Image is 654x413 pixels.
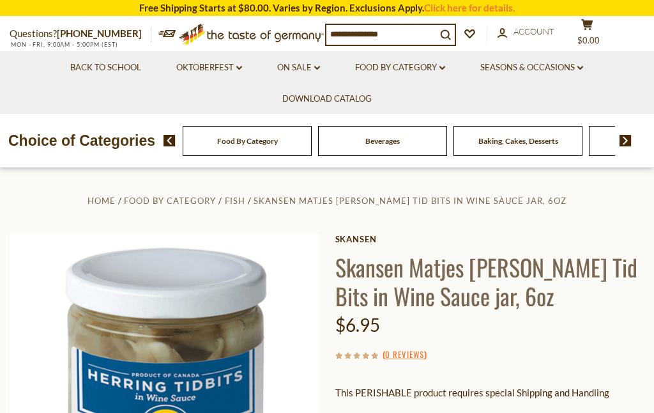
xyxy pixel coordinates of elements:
[124,196,216,206] a: Food By Category
[478,136,558,146] a: Baking, Cakes, Desserts
[513,26,554,36] span: Account
[568,19,606,51] button: $0.00
[163,135,176,146] img: previous arrow
[225,196,245,206] a: Fish
[480,61,583,75] a: Seasons & Occasions
[10,26,151,42] p: Questions?
[277,61,320,75] a: On Sale
[385,348,424,362] a: 0 Reviews
[365,136,400,146] a: Beverages
[498,25,554,39] a: Account
[57,27,142,39] a: [PHONE_NUMBER]
[424,2,515,13] a: Click here for details.
[383,348,427,361] span: ( )
[87,196,116,206] a: Home
[335,234,644,244] a: Skansen
[620,135,632,146] img: next arrow
[282,92,372,106] a: Download Catalog
[355,61,445,75] a: Food By Category
[70,61,141,75] a: Back to School
[217,136,278,146] a: Food By Category
[10,41,118,48] span: MON - FRI, 9:00AM - 5:00PM (EST)
[176,61,242,75] a: Oktoberfest
[577,35,600,45] span: $0.00
[335,314,380,336] span: $6.95
[335,385,644,401] p: This PERISHABLE product requires special Shipping and Handling
[254,196,567,206] a: Skansen Matjes [PERSON_NAME] Tid Bits in Wine Sauce jar, 6oz
[335,253,644,310] h1: Skansen Matjes [PERSON_NAME] Tid Bits in Wine Sauce jar, 6oz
